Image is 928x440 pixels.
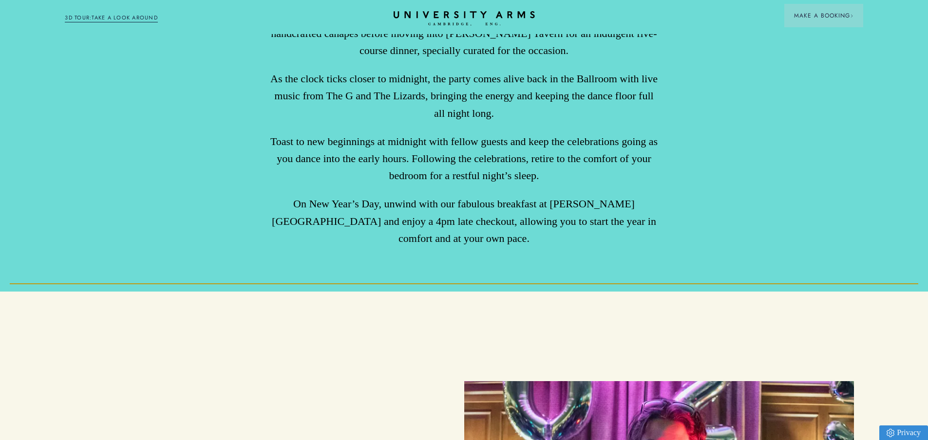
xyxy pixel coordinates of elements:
span: Make a Booking [794,11,853,20]
img: Privacy [887,429,894,437]
img: Arrow icon [850,14,853,18]
a: 3D TOUR:TAKE A LOOK AROUND [65,14,158,22]
p: As the clock ticks closer to midnight, the party comes alive back in the Ballroom with live music... [269,70,659,122]
p: On New Year’s Day, unwind with our fabulous breakfast at [PERSON_NAME][GEOGRAPHIC_DATA] and enjoy... [269,195,659,247]
p: Toast to new beginnings at midnight with fellow guests and keep the celebrations going as you dan... [269,133,659,184]
a: Privacy [879,425,928,440]
a: Home [394,11,535,26]
button: Make a BookingArrow icon [784,4,863,27]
